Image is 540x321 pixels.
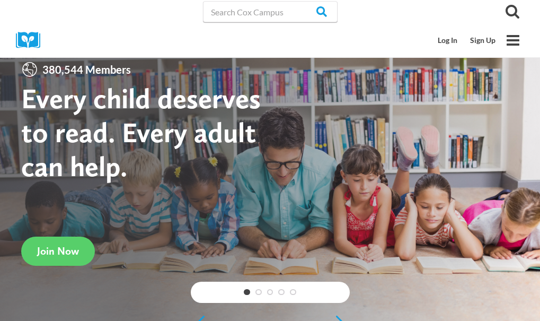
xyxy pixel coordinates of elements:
a: Join Now [21,237,95,266]
a: 5 [290,289,296,296]
a: 4 [278,289,285,296]
strong: Every child deserves to read. Every adult can help. [21,81,261,183]
a: 2 [255,289,262,296]
a: 1 [244,289,250,296]
a: Log In [431,30,464,50]
a: 3 [267,289,273,296]
span: 380,544 Members [38,61,135,78]
img: Cox Campus [16,32,48,48]
nav: Secondary Mobile Navigation [431,30,502,50]
input: Search Cox Campus [203,1,338,22]
a: Sign Up [464,30,502,50]
span: Join Now [37,245,79,257]
button: Open menu [502,29,524,51]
